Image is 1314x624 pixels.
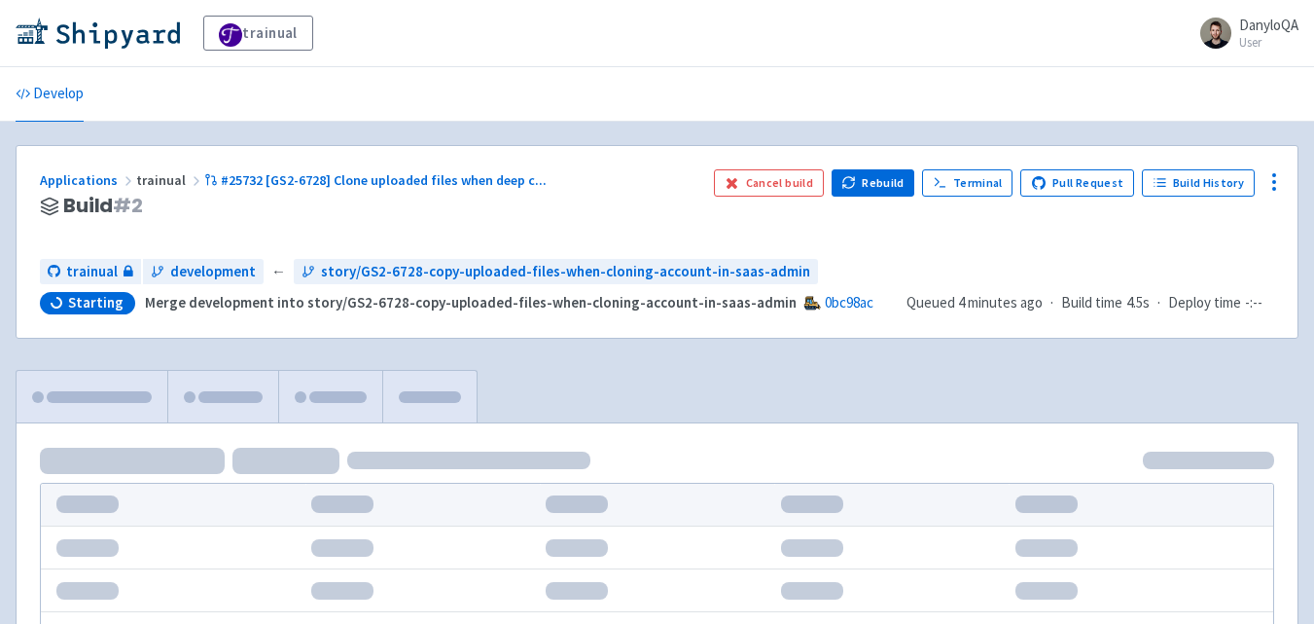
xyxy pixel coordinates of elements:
span: #25732 [GS2-6728] Clone uploaded files when deep c ... [221,171,547,189]
a: story/GS2-6728-copy-uploaded-files-when-cloning-account-in-saas-admin [294,259,818,285]
a: trainual [40,259,141,285]
span: Queued [906,293,1043,312]
a: Applications [40,171,136,189]
span: trainual [66,261,118,283]
span: development [170,261,256,283]
span: trainual [136,171,204,189]
a: #25732 [GS2-6728] Clone uploaded files when deep c... [204,171,550,189]
a: trainual [203,16,313,51]
small: User [1239,36,1298,49]
a: Build History [1142,169,1255,197]
img: Shipyard logo [16,18,180,49]
span: DanyloQA [1239,16,1298,34]
button: Cancel build [714,169,824,197]
time: 4 minutes ago [958,293,1043,312]
a: DanyloQA User [1189,18,1298,49]
span: Build time [1061,292,1122,314]
div: · · [906,292,1274,314]
span: Deploy time [1168,292,1241,314]
a: development [143,259,264,285]
strong: Merge development into story/GS2-6728-copy-uploaded-files-when-cloning-account-in-saas-admin [145,293,797,312]
span: # 2 [113,192,143,219]
span: ← [271,261,286,283]
span: -:-- [1245,292,1262,314]
a: 0bc98ac [825,293,873,312]
span: Starting [68,293,124,312]
a: Terminal [922,169,1012,197]
span: Build [63,195,143,217]
button: Rebuild [832,169,915,197]
span: story/GS2-6728-copy-uploaded-files-when-cloning-account-in-saas-admin [321,261,810,283]
span: 4.5s [1126,292,1150,314]
a: Develop [16,67,84,122]
a: Pull Request [1020,169,1134,197]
